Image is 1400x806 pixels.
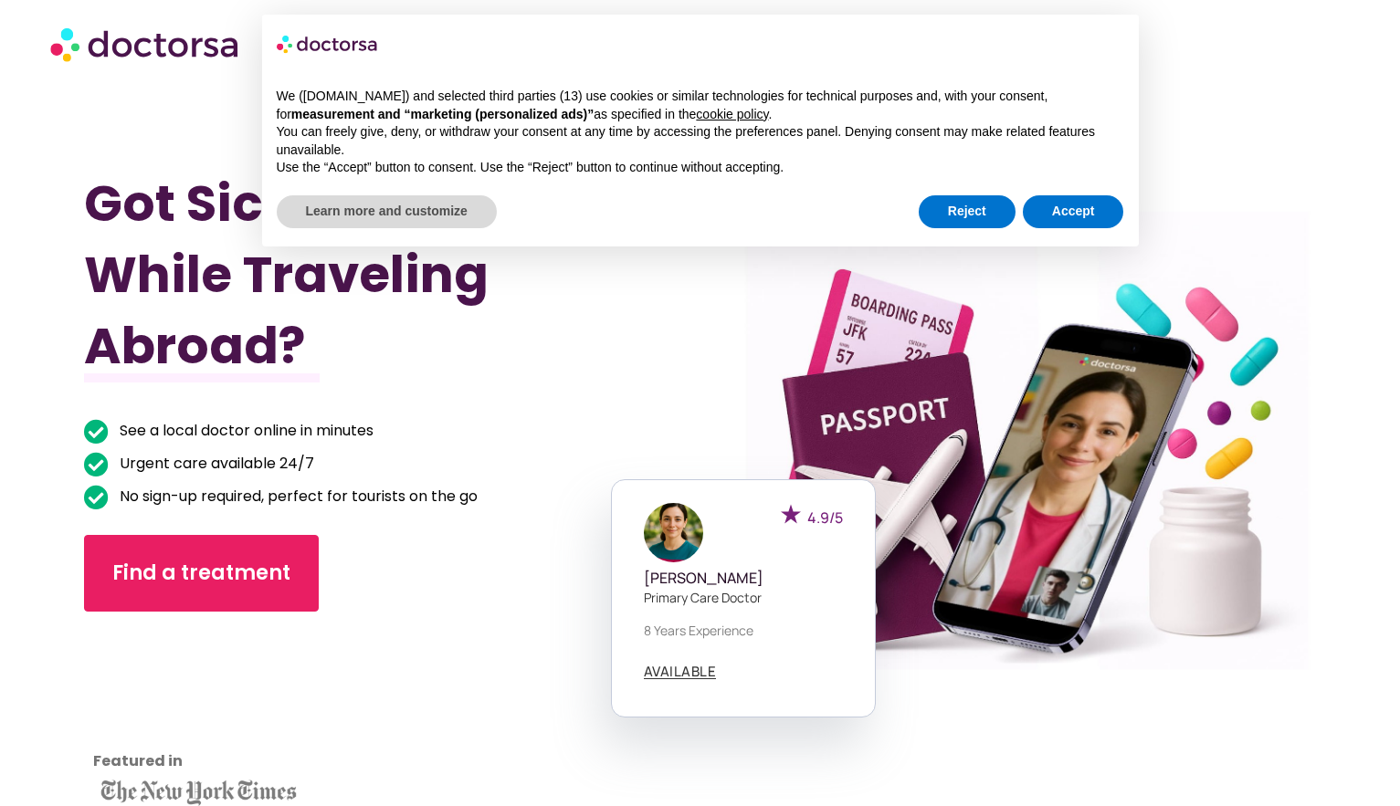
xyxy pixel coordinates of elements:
[93,639,258,776] iframe: Customer reviews powered by Trustpilot
[919,195,1016,228] button: Reject
[115,418,374,444] span: See a local doctor online in minutes
[277,159,1124,177] p: Use the “Accept” button to consent. Use the “Reject” button to continue without accepting.
[84,535,319,612] a: Find a treatment
[807,508,843,528] span: 4.9/5
[644,665,717,679] a: AVAILABLE
[277,29,379,58] img: logo
[112,559,290,588] span: Find a treatment
[115,451,314,476] span: Urgent care available 24/7
[644,665,717,678] span: AVAILABLE
[84,168,607,382] h1: Got Sick While Traveling Abroad?
[291,107,594,121] strong: measurement and “marketing (personalized ads)”
[277,88,1124,123] p: We ([DOMAIN_NAME]) and selected third parties (13) use cookies or similar technologies for techni...
[1023,195,1124,228] button: Accept
[696,107,768,121] a: cookie policy
[277,195,497,228] button: Learn more and customize
[277,123,1124,159] p: You can freely give, deny, or withdraw your consent at any time by accessing the preferences pane...
[93,750,183,771] strong: Featured in
[644,621,843,640] p: 8 years experience
[644,570,843,587] h5: [PERSON_NAME]
[644,588,843,607] p: Primary care doctor
[115,484,478,509] span: No sign-up required, perfect for tourists on the go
